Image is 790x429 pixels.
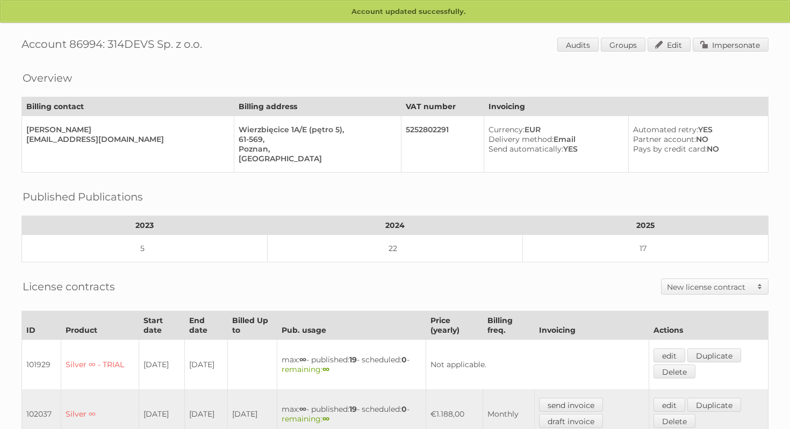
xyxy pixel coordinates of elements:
td: 17 [522,235,768,262]
a: New license contract [662,279,768,294]
th: Start date [139,311,184,340]
div: YES [633,125,759,134]
a: Edit [648,38,691,52]
strong: ∞ [322,364,329,374]
th: Billing freq. [483,311,535,340]
div: Poznan, [239,144,392,154]
th: 2024 [268,216,523,235]
div: YES [489,144,620,154]
span: Automated retry: [633,125,698,134]
a: Duplicate [687,398,741,412]
th: ID [22,311,61,340]
span: Pays by credit card: [633,144,707,154]
th: Invoicing [484,97,769,116]
a: Delete [653,364,695,378]
a: Delete [653,414,695,428]
strong: 0 [401,404,407,414]
th: Actions [649,311,769,340]
th: 2023 [22,216,268,235]
h2: Overview [23,70,72,86]
td: 22 [268,235,523,262]
a: Audits [557,38,599,52]
th: Pub. usage [277,311,426,340]
div: EUR [489,125,620,134]
span: Partner account: [633,134,696,144]
td: [DATE] [184,340,227,390]
th: Billed Up to [227,311,277,340]
strong: 19 [349,355,357,364]
a: draft invoice [539,414,603,428]
th: Price (yearly) [426,311,483,340]
h2: New license contract [667,282,752,292]
div: Email [489,134,620,144]
h2: License contracts [23,278,115,295]
span: Delivery method: [489,134,554,144]
div: [GEOGRAPHIC_DATA] [239,154,392,163]
strong: 19 [349,404,357,414]
h1: Account 86994: 314DEVS Sp. z o.o. [21,38,769,54]
th: Product [61,311,139,340]
td: 5 [22,235,268,262]
th: Billing address [234,97,401,116]
a: edit [653,348,685,362]
h2: Published Publications [23,189,143,205]
td: [DATE] [139,340,184,390]
td: Not applicable. [426,340,649,390]
td: max: - published: - scheduled: - [277,340,426,390]
th: Billing contact [22,97,234,116]
strong: ∞ [299,355,306,364]
a: Duplicate [687,348,741,362]
p: Account updated successfully. [1,1,789,23]
div: NO [633,144,759,154]
th: VAT number [401,97,484,116]
a: edit [653,398,685,412]
td: 101929 [22,340,61,390]
th: End date [184,311,227,340]
span: Toggle [752,279,768,294]
span: Currency: [489,125,525,134]
a: Groups [601,38,645,52]
div: [PERSON_NAME] [26,125,225,134]
strong: ∞ [299,404,306,414]
div: 61-569, [239,134,392,144]
th: 2025 [522,216,768,235]
span: Send automatically: [489,144,563,154]
th: Invoicing [534,311,649,340]
div: Wierzbięcice 1A/E (pętro 5), [239,125,392,134]
a: send invoice [539,398,603,412]
a: Impersonate [693,38,769,52]
span: remaining: [282,414,329,424]
div: [EMAIL_ADDRESS][DOMAIN_NAME] [26,134,225,144]
td: 5252802291 [401,116,484,173]
div: NO [633,134,759,144]
strong: 0 [401,355,407,364]
strong: ∞ [322,414,329,424]
td: Silver ∞ - TRIAL [61,340,139,390]
span: remaining: [282,364,329,374]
